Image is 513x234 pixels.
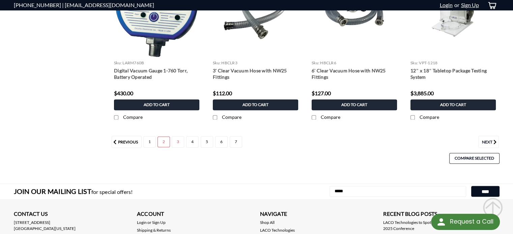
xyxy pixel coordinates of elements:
span: Compare [321,114,340,120]
div: Request a Call [450,214,493,229]
span: HBCLR3 [221,60,237,65]
a: Page 3 of 7 [172,136,184,147]
a: 12″ x 18″ Tabletop Package Testing System [410,67,496,80]
a: Login [137,220,147,226]
a: Page 4 of 7 [186,136,199,147]
a: sku: HBCLR6 [312,60,336,65]
div: Request a Call [431,214,500,230]
a: Sign Up [152,220,166,226]
a: Shop All [260,220,275,226]
span: sku: [213,60,221,65]
a: Page 6 of 7 [215,136,228,147]
input: Compare [213,115,217,120]
span: Add to Cart [144,102,170,107]
span: sku: [410,60,418,65]
a: Add to Cart [312,99,397,110]
span: Compare [420,114,439,120]
span: for special offers! [91,189,133,195]
a: Page 2 of 7 [158,136,170,147]
a: sku: VPT-1218 [410,60,437,65]
a: Compare Selected [449,153,500,164]
span: Add to Cart [440,102,466,107]
input: Compare [312,115,316,120]
a: LACO Technologies to Spotlight Advanced Solutions at Satellite 2025 Conference [383,220,499,232]
img: round button [436,216,447,227]
h3: Navigate [260,210,376,220]
span: Compare [222,114,241,120]
span: Add to Cart [243,102,268,107]
a: sku: LARM760B [114,60,144,65]
a: Page 1 of 7 [143,136,156,147]
a: Next [478,136,499,148]
a: Shipping & Returns [137,227,171,233]
span: LARM760B [122,60,144,65]
span: $127.00 [312,90,331,96]
span: $112.00 [213,90,232,96]
a: LACO Technologies [260,227,295,233]
a: 6' Clear Vacuum Hose with NW25 Fittings [312,67,397,80]
address: [STREET_ADDRESS] [GEOGRAPHIC_DATA][US_STATE] [14,220,130,232]
div: Scroll Back to Top [483,198,503,218]
span: sku: [312,60,319,65]
span: or [143,220,155,226]
a: 3' Clear Vacuum Hose with NW25 Fittings [213,67,298,80]
h3: Join Our Mailing List [14,184,136,199]
a: Page 5 of 7 [201,136,213,147]
span: HBCLR6 [320,60,336,65]
span: or [453,2,459,8]
span: $3,885.00 [410,90,434,96]
input: Compare [410,115,415,120]
h3: Recent Blog Posts [383,210,499,220]
h3: Account [137,210,253,220]
a: Digital Vacuum Gauge 1-760 Torr, Battery Operated [114,67,199,80]
input: Compare [114,115,118,120]
h3: Contact Us [14,210,130,220]
a: sku: HBCLR3 [213,60,237,65]
a: Add to Cart [410,99,496,110]
span: Compare [123,114,143,120]
a: Add to Cart [213,99,298,110]
span: sku: [114,60,122,65]
span: $430.00 [114,90,133,96]
a: Previous [112,136,142,148]
span: Add to Cart [341,102,367,107]
a: cart-preview-dropdown [482,0,500,10]
span: VPT-1218 [419,60,437,65]
a: Add to Cart [114,99,199,110]
a: Page 7 of 7 [230,136,242,147]
svg: submit [483,198,503,218]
